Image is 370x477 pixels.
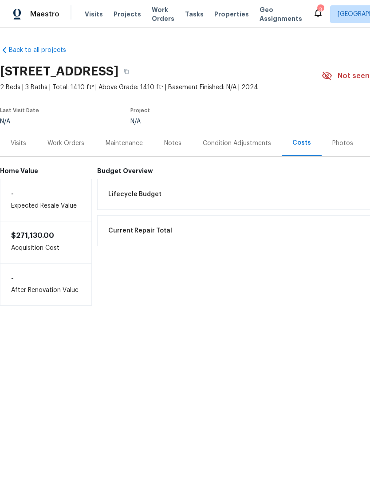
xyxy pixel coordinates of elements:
h6: - [11,190,81,197]
span: Visits [85,10,103,19]
span: Current Repair Total [108,226,172,235]
div: Visits [11,139,26,148]
span: Projects [114,10,141,19]
span: Lifecycle Budget [108,190,161,199]
span: Geo Assignments [260,5,302,23]
button: Copy Address [118,63,134,79]
div: 3 [317,5,323,14]
span: Properties [214,10,249,19]
div: Notes [164,139,181,148]
div: Costs [292,138,311,147]
div: Work Orders [47,139,84,148]
div: Maintenance [106,139,143,148]
span: Tasks [185,11,204,17]
div: Condition Adjustments [203,139,271,148]
span: $271,130.00 [11,232,54,239]
div: N/A [130,118,301,125]
span: Maestro [30,10,59,19]
span: Project [130,108,150,113]
div: Photos [332,139,353,148]
span: Work Orders [152,5,174,23]
h6: - [11,274,81,281]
